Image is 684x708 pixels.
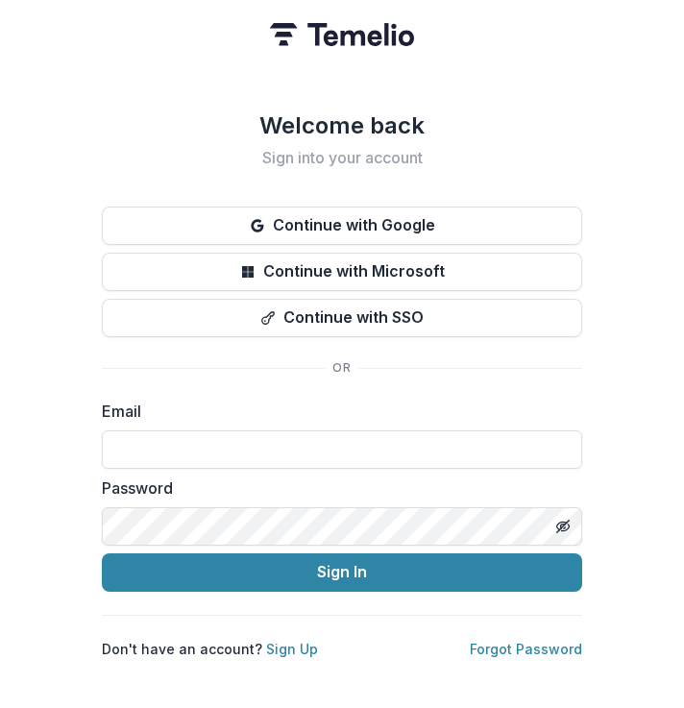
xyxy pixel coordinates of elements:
[102,639,318,659] p: Don't have an account?
[102,207,582,245] button: Continue with Google
[102,400,571,423] label: Email
[266,641,318,657] a: Sign Up
[102,110,582,141] h1: Welcome back
[102,476,571,500] label: Password
[102,299,582,337] button: Continue with SSO
[270,23,414,46] img: Temelio
[102,253,582,291] button: Continue with Microsoft
[470,641,582,657] a: Forgot Password
[102,149,582,167] h2: Sign into your account
[548,511,578,542] button: Toggle password visibility
[102,553,582,592] button: Sign In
